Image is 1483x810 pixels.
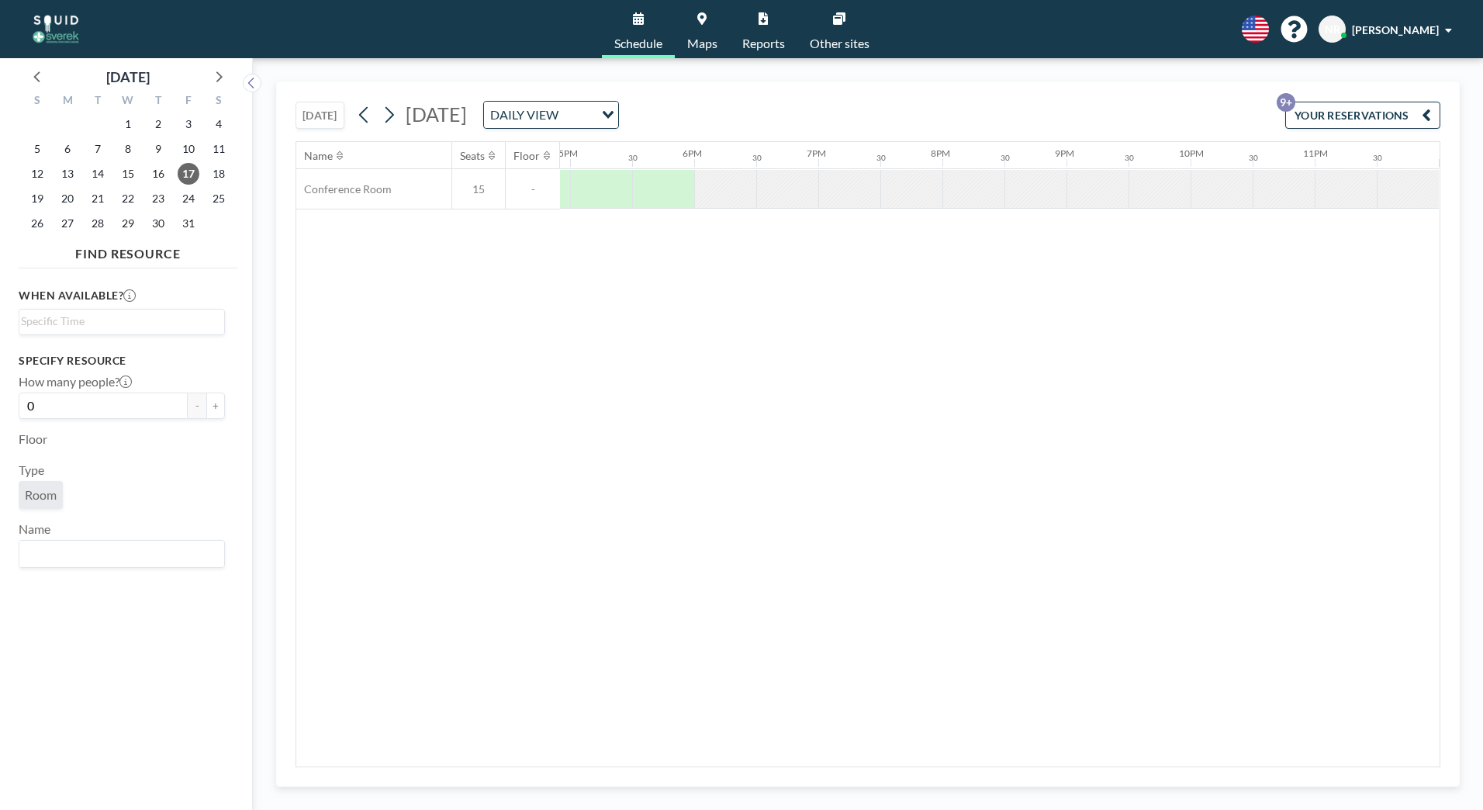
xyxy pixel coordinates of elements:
[25,487,57,503] span: Room
[513,149,540,163] div: Floor
[1001,153,1010,163] div: 30
[117,163,139,185] span: Wednesday, October 15, 2025
[304,149,333,163] div: Name
[53,92,83,112] div: M
[614,37,662,50] span: Schedule
[178,163,199,185] span: Friday, October 17, 2025
[19,374,132,389] label: How many people?
[57,213,78,234] span: Monday, October 27, 2025
[931,147,950,159] div: 8PM
[296,182,392,196] span: Conference Room
[687,37,717,50] span: Maps
[1249,153,1258,163] div: 30
[628,153,638,163] div: 30
[147,188,169,209] span: Thursday, October 23, 2025
[26,213,48,234] span: Sunday, October 26, 2025
[506,182,560,196] span: -
[25,14,87,45] img: organization-logo
[1055,147,1074,159] div: 9PM
[173,92,203,112] div: F
[178,138,199,160] span: Friday, October 10, 2025
[113,92,143,112] div: W
[26,138,48,160] span: Sunday, October 5, 2025
[87,213,109,234] span: Tuesday, October 28, 2025
[460,149,485,163] div: Seats
[19,521,50,537] label: Name
[21,313,216,330] input: Search for option
[57,138,78,160] span: Monday, October 6, 2025
[178,213,199,234] span: Friday, October 31, 2025
[208,113,230,135] span: Saturday, October 4, 2025
[87,188,109,209] span: Tuesday, October 21, 2025
[208,138,230,160] span: Saturday, October 11, 2025
[147,213,169,234] span: Thursday, October 30, 2025
[484,102,618,128] div: Search for option
[178,113,199,135] span: Friday, October 3, 2025
[19,354,225,368] h3: Specify resource
[143,92,173,112] div: T
[810,37,869,50] span: Other sites
[147,163,169,185] span: Thursday, October 16, 2025
[487,105,562,125] span: DAILY VIEW
[742,37,785,50] span: Reports
[206,393,225,419] button: +
[1303,147,1328,159] div: 11PM
[296,102,344,129] button: [DATE]
[807,147,826,159] div: 7PM
[558,147,578,159] div: 5PM
[563,105,593,125] input: Search for option
[188,393,206,419] button: -
[22,92,53,112] div: S
[147,113,169,135] span: Thursday, October 2, 2025
[57,163,78,185] span: Monday, October 13, 2025
[83,92,113,112] div: T
[117,188,139,209] span: Wednesday, October 22, 2025
[19,541,224,567] div: Search for option
[876,153,886,163] div: 30
[87,138,109,160] span: Tuesday, October 7, 2025
[87,163,109,185] span: Tuesday, October 14, 2025
[406,102,467,126] span: [DATE]
[1373,153,1382,163] div: 30
[452,182,505,196] span: 15
[26,163,48,185] span: Sunday, October 12, 2025
[19,240,237,261] h4: FIND RESOURCE
[1179,147,1204,159] div: 10PM
[147,138,169,160] span: Thursday, October 9, 2025
[208,163,230,185] span: Saturday, October 18, 2025
[1352,23,1439,36] span: [PERSON_NAME]
[1277,93,1295,112] p: 9+
[1125,153,1134,163] div: 30
[106,66,150,88] div: [DATE]
[117,213,139,234] span: Wednesday, October 29, 2025
[117,113,139,135] span: Wednesday, October 1, 2025
[203,92,233,112] div: S
[19,462,44,478] label: Type
[26,188,48,209] span: Sunday, October 19, 2025
[752,153,762,163] div: 30
[19,310,224,333] div: Search for option
[57,188,78,209] span: Monday, October 20, 2025
[117,138,139,160] span: Wednesday, October 8, 2025
[208,188,230,209] span: Saturday, October 25, 2025
[683,147,702,159] div: 6PM
[1285,102,1440,129] button: YOUR RESERVATIONS9+
[21,544,216,564] input: Search for option
[178,188,199,209] span: Friday, October 24, 2025
[1325,22,1340,36] span: NR
[19,431,47,447] label: Floor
